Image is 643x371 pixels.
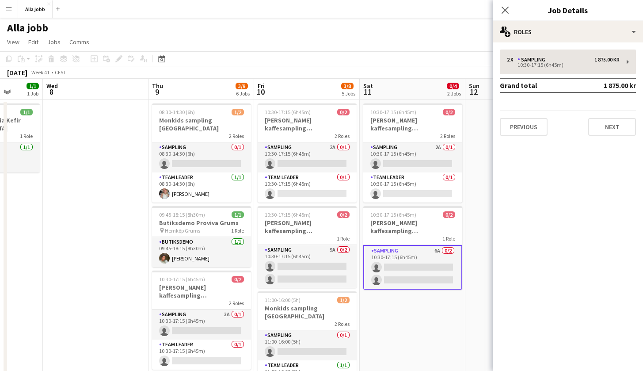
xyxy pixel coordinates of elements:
h1: Alla jobb [7,21,48,34]
div: 1 875.00 kr [594,57,620,63]
span: 9 [151,87,163,97]
a: Edit [25,36,42,48]
app-card-role: Sampling0/108:30-14:30 (6h) [152,142,251,172]
span: 10 [256,87,265,97]
app-job-card: 10:30-17:15 (6h45m)0/2[PERSON_NAME] kaffesampling [GEOGRAPHIC_DATA]2 RolesSampling2A0/110:30-17:1... [258,103,357,203]
a: Comms [66,36,93,48]
app-job-card: 10:30-17:15 (6h45m)0/2[PERSON_NAME] kaffesampling [GEOGRAPHIC_DATA]1 RoleSampling9A0/210:30-17:15... [258,206,357,288]
app-card-role: Team Leader0/110:30-17:15 (6h45m) [363,172,462,203]
span: 1/1 [232,211,244,218]
span: 2 Roles [440,133,455,139]
app-card-role: Team Leader1/108:30-14:30 (6h)[PERSON_NAME] [152,172,251,203]
app-card-role: Sampling6A0/210:30-17:15 (6h45m) [363,245,462,290]
app-card-role: Sampling2A0/110:30-17:15 (6h45m) [258,142,357,172]
span: 12 [468,87,479,97]
h3: [PERSON_NAME] kaffesampling [GEOGRAPHIC_DATA] [258,219,357,235]
h3: Butiksdemo Proviva Grums [152,219,251,227]
app-card-role: Butiksdemo1/109:45-18:15 (8h30m)[PERSON_NAME] [152,237,251,267]
span: 1 Role [20,133,33,139]
span: Edit [28,38,38,46]
h3: Job Details [493,4,643,16]
td: 1 875.00 kr [580,78,636,92]
div: [DATE] [7,68,27,77]
span: Sat [363,82,373,90]
div: 1 Job [27,90,38,97]
h3: Monkids sampling [GEOGRAPHIC_DATA] [258,304,357,320]
span: 0/4 [447,83,459,89]
span: 8 [45,87,58,97]
span: 1 Role [231,227,244,234]
h3: [PERSON_NAME] kaffesampling [GEOGRAPHIC_DATA] [152,283,251,299]
span: 3/8 [341,83,354,89]
button: Alla jobb [18,0,53,18]
div: CEST [55,69,66,76]
span: 10:30-17:15 (6h45m) [370,211,416,218]
app-card-role: Sampling3A0/110:30-17:15 (6h45m) [152,310,251,340]
span: 08:30-14:30 (6h) [159,109,195,115]
span: Hemköp Grums [165,227,200,234]
app-job-card: 10:30-17:15 (6h45m)0/2[PERSON_NAME] kaffesampling [GEOGRAPHIC_DATA]2 RolesSampling3A0/110:30-17:1... [152,271,251,370]
span: 09:45-18:15 (8h30m) [159,211,205,218]
span: Fri [258,82,265,90]
span: Jobs [47,38,61,46]
div: 5 Jobs [342,90,355,97]
a: Jobs [44,36,64,48]
span: Thu [152,82,163,90]
span: 1 Role [442,235,455,242]
div: Sampling [517,57,549,63]
div: 10:30-17:15 (6h45m) [507,63,620,67]
span: 2 Roles [335,133,350,139]
span: 10:30-17:15 (6h45m) [159,276,205,283]
span: 1/1 [20,109,33,115]
span: 2 Roles [229,300,244,306]
span: 10:30-17:15 (6h45m) [370,109,416,115]
button: Next [588,118,636,136]
span: 2 Roles [229,133,244,139]
app-job-card: 08:30-14:30 (6h)1/2Monkids sampling [GEOGRAPHIC_DATA]2 RolesSampling0/108:30-14:30 (6h) Team Lead... [152,103,251,203]
span: Comms [69,38,89,46]
app-card-role: Team Leader0/110:30-17:15 (6h45m) [152,340,251,370]
span: Sun [469,82,479,90]
button: Previous [500,118,548,136]
span: 11:00-16:00 (5h) [265,297,301,303]
h3: [PERSON_NAME] kaffesampling [GEOGRAPHIC_DATA] [363,219,462,235]
span: 1/2 [337,297,350,303]
h3: Monkids sampling [GEOGRAPHIC_DATA] [152,116,251,132]
span: 10:30-17:15 (6h45m) [265,109,311,115]
span: 0/2 [443,211,455,218]
span: Week 41 [29,69,51,76]
td: Grand total [500,78,580,92]
app-card-role: Sampling9A0/210:30-17:15 (6h45m) [258,245,357,288]
span: 10:30-17:15 (6h45m) [265,211,311,218]
span: 1/1 [27,83,39,89]
span: 11 [362,87,373,97]
h3: [PERSON_NAME] kaffesampling [GEOGRAPHIC_DATA] [363,116,462,132]
div: 6 Jobs [236,90,250,97]
div: Roles [493,21,643,42]
span: 1 Role [337,235,350,242]
app-card-role: Sampling2A0/110:30-17:15 (6h45m) [363,142,462,172]
span: 0/2 [337,211,350,218]
app-card-role: Sampling0/111:00-16:00 (5h) [258,330,357,360]
app-job-card: 10:30-17:15 (6h45m)0/2[PERSON_NAME] kaffesampling [GEOGRAPHIC_DATA]2 RolesSampling2A0/110:30-17:1... [363,103,462,203]
a: View [4,36,23,48]
span: 2 Roles [335,321,350,327]
span: 0/2 [443,109,455,115]
span: View [7,38,19,46]
span: 1/2 [232,109,244,115]
div: 2 Jobs [447,90,461,97]
span: Wed [46,82,58,90]
app-job-card: 09:45-18:15 (8h30m)1/1Butiksdemo Proviva Grums Hemköp Grums1 RoleButiksdemo1/109:45-18:15 (8h30m)... [152,206,251,267]
app-job-card: 10:30-17:15 (6h45m)0/2[PERSON_NAME] kaffesampling [GEOGRAPHIC_DATA]1 RoleSampling6A0/210:30-17:15... [363,206,462,290]
app-card-role: Team Leader0/110:30-17:15 (6h45m) [258,172,357,203]
div: 2 x [507,57,517,63]
h3: [PERSON_NAME] kaffesampling [GEOGRAPHIC_DATA] [258,116,357,132]
span: 0/2 [337,109,350,115]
